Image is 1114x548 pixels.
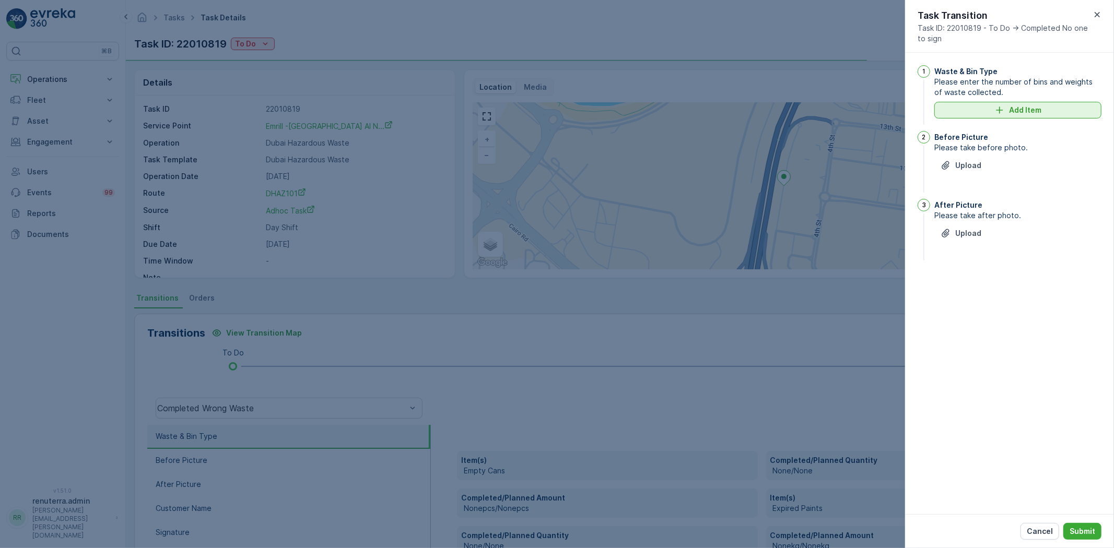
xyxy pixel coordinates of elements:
div: 3 [918,199,930,211]
p: Before Picture [934,132,988,142]
p: Upload [955,228,981,239]
span: Please enter the number of bins and weights of waste collected. [934,77,1101,98]
span: Please take before photo. [934,142,1101,153]
button: Submit [1063,523,1101,540]
p: Task Transition [918,8,1091,23]
p: Cancel [1027,526,1053,537]
p: After Picture [934,200,982,210]
button: Cancel [1021,523,1059,540]
span: Task ID: 22010819 - To Do -> Completed No one to sign [918,23,1091,44]
p: Submit [1070,526,1095,537]
div: 2 [918,131,930,144]
button: Upload File [934,157,988,174]
p: Add Item [1009,105,1041,115]
div: 1 [918,65,930,78]
p: Upload [955,160,981,171]
button: Add Item [934,102,1101,118]
button: Upload File [934,225,988,242]
span: Please take after photo. [934,210,1101,221]
p: Waste & Bin Type [934,66,998,77]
